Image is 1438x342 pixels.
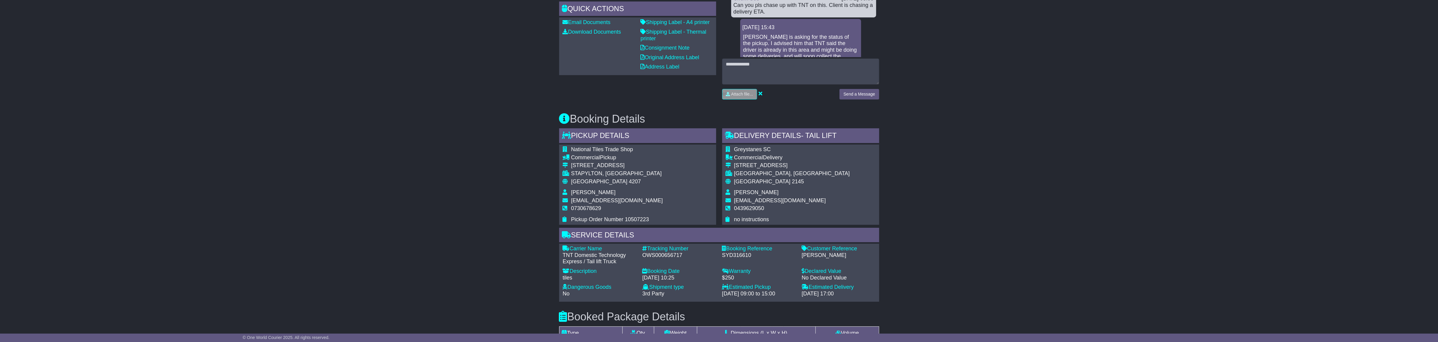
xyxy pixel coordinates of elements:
div: [DATE] 09:00 to 15:00 [722,291,796,297]
div: Booking Date [642,268,716,275]
td: Dimensions (L x W x H) [697,327,816,340]
div: Declared Value [802,268,876,275]
p: [PERSON_NAME] is asking for the status of the pickup. I advised him that TNT said the driver is a... [743,34,858,73]
td: Weight [654,327,697,340]
div: Dangerous Goods [563,284,636,291]
div: Pickup Details [559,128,716,145]
div: Description [563,268,636,275]
span: National Tiles Trade Shop [571,146,633,152]
div: Service Details [559,228,879,244]
span: © One World Courier 2025. All rights reserved. [243,335,330,340]
h3: Booked Package Details [559,311,879,323]
div: No Declared Value [802,275,876,281]
div: STAPYLTON, [GEOGRAPHIC_DATA] [571,170,663,177]
a: Consignment Note [641,45,690,51]
div: Estimated Delivery [802,284,876,291]
div: [STREET_ADDRESS] [571,162,663,169]
div: [STREET_ADDRESS] [734,162,850,169]
div: tiles [563,275,636,281]
td: Type [559,327,622,340]
span: 0730678629 [571,205,601,211]
span: Pickup Order Number 10507223 [571,216,649,222]
div: Can you pls chase up with TNT on this. Client is chasing a delivery ETA. [734,2,874,15]
div: Customer Reference [802,246,876,252]
a: Shipping Label - A4 printer [641,19,710,25]
a: Email Documents [563,19,611,25]
span: 2145 [792,179,804,185]
td: Qty. [622,327,654,340]
td: Volume [815,327,879,340]
div: Warranty [722,268,796,275]
div: [DATE] 15:43 [743,24,859,31]
div: [PERSON_NAME] [802,252,876,259]
div: OWS000656717 [642,252,716,259]
div: Delivery [734,154,850,161]
a: Download Documents [563,29,621,35]
div: Pickup [571,154,663,161]
div: [DATE] 17:00 [802,291,876,297]
div: Quick Actions [559,2,716,18]
a: Address Label [641,64,679,70]
div: $250 [722,275,796,281]
div: Estimated Pickup [722,284,796,291]
span: [EMAIL_ADDRESS][DOMAIN_NAME] [571,197,663,203]
a: Shipping Label - Thermal printer [641,29,707,41]
span: 4207 [629,179,641,185]
div: Shipment type [642,284,716,291]
button: Send a Message [839,89,879,99]
span: [GEOGRAPHIC_DATA] [734,179,790,185]
span: [EMAIL_ADDRESS][DOMAIN_NAME] [734,197,826,203]
span: - Tail Lift [801,131,836,139]
div: TNT Domestic Technology Express / Tail lift Truck [563,252,636,265]
div: Booking Reference [722,246,796,252]
div: [GEOGRAPHIC_DATA], [GEOGRAPHIC_DATA] [734,170,850,177]
div: [DATE] 10:25 [642,275,716,281]
span: Commercial [734,154,763,160]
div: Delivery Details [722,128,879,145]
span: no instructions [734,216,769,222]
span: [PERSON_NAME] [571,189,616,195]
div: Carrier Name [563,246,636,252]
span: Commercial [571,154,600,160]
span: No [563,291,570,297]
h3: Booking Details [559,113,879,125]
span: 0439629050 [734,205,764,211]
div: SYD316610 [722,252,796,259]
span: Greystanes SC [734,146,771,152]
div: Tracking Number [642,246,716,252]
a: Original Address Label [641,54,699,60]
span: 3rd Party [642,291,664,297]
span: [PERSON_NAME] [734,189,779,195]
span: [GEOGRAPHIC_DATA] [571,179,627,185]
